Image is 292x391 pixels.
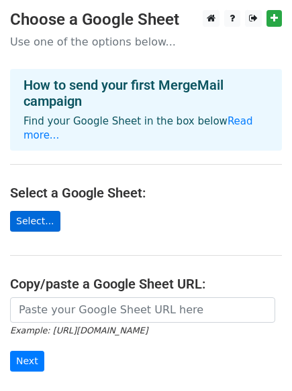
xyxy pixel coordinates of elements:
input: Next [10,351,44,372]
p: Find your Google Sheet in the box below [23,114,269,143]
h4: How to send your first MergeMail campaign [23,77,269,109]
a: Select... [10,211,60,232]
h4: Copy/paste a Google Sheet URL: [10,276,282,292]
iframe: Chat Widget [225,327,292,391]
h3: Choose a Google Sheet [10,10,282,29]
small: Example: [URL][DOMAIN_NAME] [10,325,148,335]
a: Read more... [23,115,253,141]
p: Use one of the options below... [10,35,282,49]
input: Paste your Google Sheet URL here [10,297,275,323]
h4: Select a Google Sheet: [10,185,282,201]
